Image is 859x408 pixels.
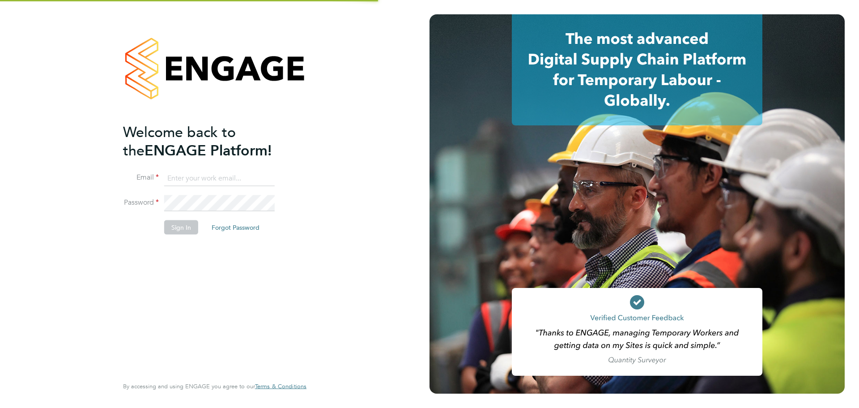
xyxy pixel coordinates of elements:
a: Terms & Conditions [255,383,306,390]
button: Forgot Password [204,220,267,235]
span: By accessing and using ENGAGE you agree to our [123,382,306,390]
button: Sign In [164,220,198,235]
span: Terms & Conditions [255,382,306,390]
label: Email [123,173,159,182]
span: Welcome back to the [123,123,236,159]
label: Password [123,198,159,207]
input: Enter your work email... [164,170,275,186]
h2: ENGAGE Platform! [123,123,298,159]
